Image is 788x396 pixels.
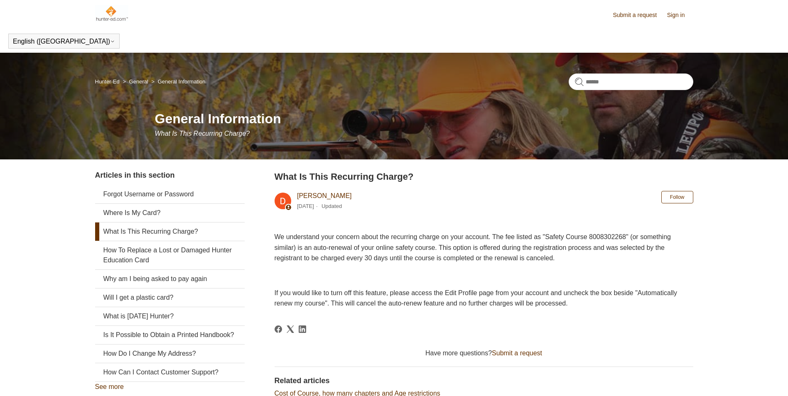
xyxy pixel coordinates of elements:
li: General [121,78,150,85]
a: How To Replace a Lost or Damaged Hunter Education Card [95,241,245,269]
a: LinkedIn [299,325,306,333]
img: Hunter-Ed Help Center home page [95,5,129,22]
a: [PERSON_NAME] [297,192,352,199]
a: Submit a request [613,11,665,20]
span: If you would like to turn off this feature, please access the Edit Profile page from your account... [275,289,677,307]
a: Sign in [667,11,693,20]
button: Follow Article [661,191,693,203]
input: Search [569,73,693,90]
a: X Corp [287,325,294,333]
li: Updated [322,203,342,209]
a: How Can I Contact Customer Support? [95,363,245,381]
span: We understand your concern about the recurring charge on your account. The fee listed as "Safety ... [275,233,671,262]
a: Will I get a plastic card? [95,288,245,307]
span: Articles in this section [95,171,175,179]
svg: Share this page on Facebook [275,325,282,333]
a: Submit a request [492,350,542,357]
a: Is It Possible to Obtain a Printed Handbook? [95,326,245,344]
a: Forgot Username or Password [95,185,245,203]
h2: What Is This Recurring Charge? [275,170,693,183]
a: What Is This Recurring Charge? [95,222,245,241]
a: Where Is My Card? [95,204,245,222]
svg: Share this page on X Corp [287,325,294,333]
a: General Information [158,78,206,85]
h1: General Information [155,109,693,129]
a: General [129,78,148,85]
a: Facebook [275,325,282,333]
a: Hunter-Ed [95,78,120,85]
button: English ([GEOGRAPHIC_DATA]) [13,38,115,45]
li: General Information [150,78,205,85]
svg: Share this page on LinkedIn [299,325,306,333]
li: Hunter-Ed [95,78,121,85]
a: What is [DATE] Hunter? [95,307,245,325]
div: Have more questions? [275,348,693,358]
h2: Related articles [275,375,693,386]
time: 03/04/2024, 09:48 [297,203,314,209]
a: How Do I Change My Address? [95,345,245,363]
a: Why am I being asked to pay again [95,270,245,288]
a: See more [95,383,124,390]
span: What Is This Recurring Charge? [155,130,250,137]
div: Chat Support [734,368,782,390]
